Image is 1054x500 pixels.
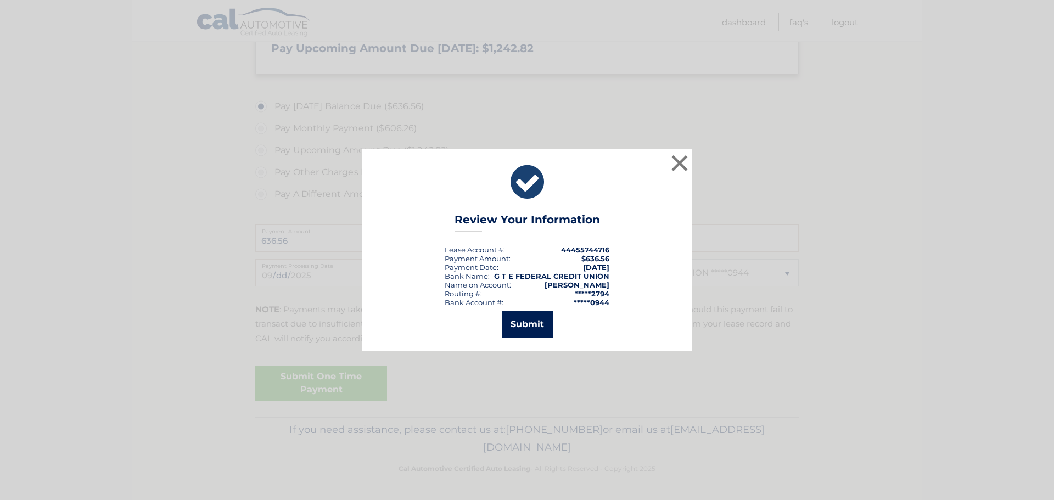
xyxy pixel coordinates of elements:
div: Name on Account: [445,280,511,289]
div: : [445,263,498,272]
div: Lease Account #: [445,245,505,254]
div: Payment Amount: [445,254,511,263]
h3: Review Your Information [455,213,600,232]
strong: 44455744716 [561,245,609,254]
div: Bank Name: [445,272,490,280]
span: [DATE] [583,263,609,272]
div: Bank Account #: [445,298,503,307]
strong: G T E FEDERAL CREDIT UNION [494,272,609,280]
div: Routing #: [445,289,482,298]
strong: [PERSON_NAME] [545,280,609,289]
span: Payment Date [445,263,497,272]
button: Submit [502,311,553,338]
button: × [669,152,691,174]
span: $636.56 [581,254,609,263]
